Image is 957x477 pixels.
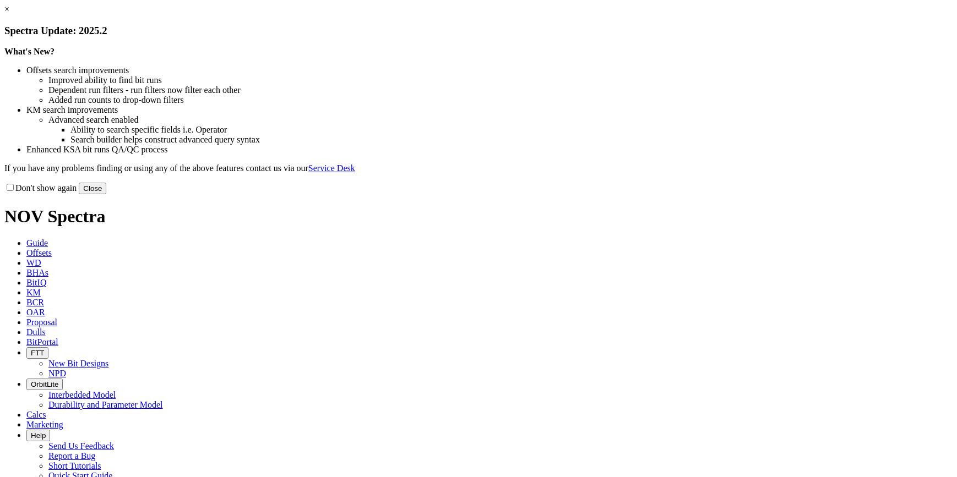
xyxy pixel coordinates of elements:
a: New Bit Designs [48,359,108,368]
a: Report a Bug [48,451,95,460]
a: Durability and Parameter Model [48,400,163,409]
span: BitIQ [26,278,46,287]
span: Offsets [26,248,52,257]
h1: NOV Spectra [4,206,953,227]
a: NPD [48,369,66,378]
a: Interbedded Model [48,390,116,399]
li: Search builder helps construct advanced query syntax [70,135,953,145]
li: KM search improvements [26,105,953,115]
span: BitPortal [26,337,58,347]
li: Offsets search improvements [26,65,953,75]
p: If you have any problems finding or using any of the above features contact us via our [4,163,953,173]
a: Short Tutorials [48,461,101,470]
a: × [4,4,9,14]
span: BHAs [26,268,48,277]
span: Help [31,431,46,440]
span: OrbitLite [31,380,58,388]
button: Close [79,183,106,194]
span: Calcs [26,410,46,419]
label: Don't show again [4,183,77,193]
span: WD [26,258,41,267]
a: Service Desk [308,163,355,173]
li: Dependent run filters - run filters now filter each other [48,85,953,95]
span: Guide [26,238,48,248]
span: OAR [26,308,45,317]
span: FTT [31,349,44,357]
li: Ability to search specific fields i.e. Operator [70,125,953,135]
span: BCR [26,298,44,307]
h3: Spectra Update: 2025.2 [4,25,953,37]
li: Added run counts to drop-down filters [48,95,953,105]
input: Don't show again [7,184,14,191]
li: Advanced search enabled [48,115,953,125]
span: KM [26,288,41,297]
a: Send Us Feedback [48,441,114,451]
strong: What's New? [4,47,55,56]
span: Marketing [26,420,63,429]
span: Proposal [26,317,57,327]
span: Dulls [26,327,46,337]
li: Improved ability to find bit runs [48,75,953,85]
li: Enhanced KSA bit runs QA/QC process [26,145,953,155]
